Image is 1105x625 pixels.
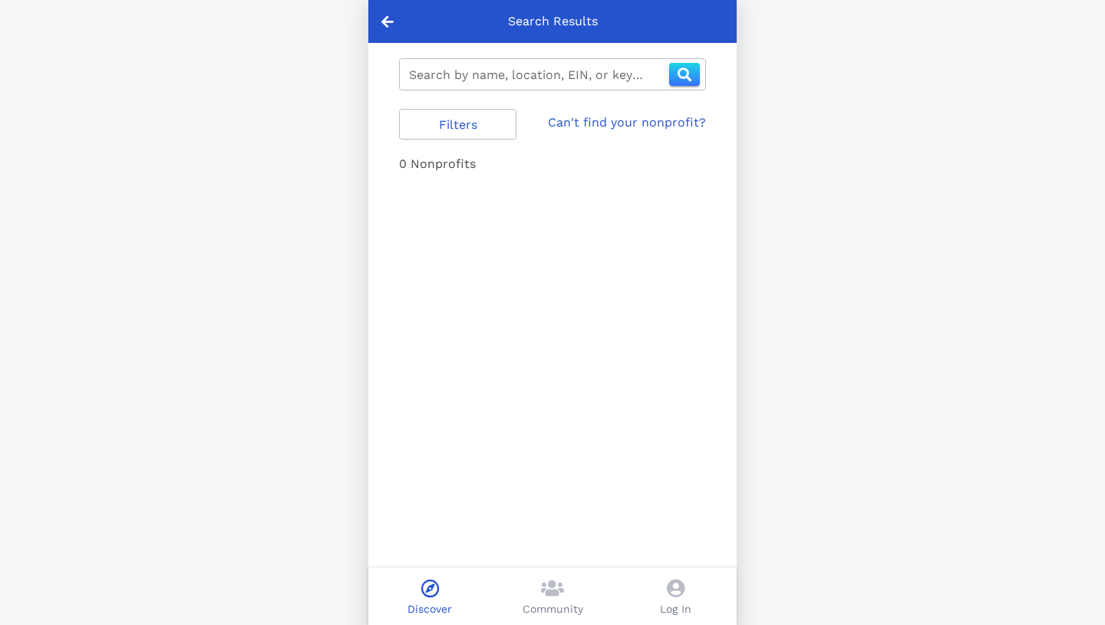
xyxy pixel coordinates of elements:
span: Filters [412,117,503,132]
div: 0 Nonprofits [399,155,706,173]
a: Can't find your nonprofit? [548,113,706,132]
button: Filters [399,109,516,140]
p: Discover [407,601,452,617]
p: Search Results [508,12,598,31]
p: Log In [660,601,691,617]
p: Community [523,601,583,617]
